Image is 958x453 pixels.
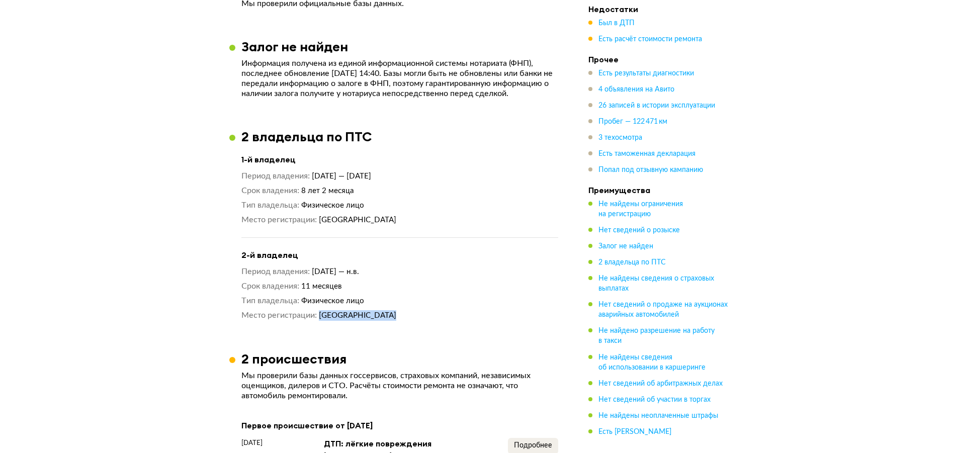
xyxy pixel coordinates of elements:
[598,396,711,403] span: Нет сведений об участии в торгах
[598,118,667,125] span: Пробег — 122 471 км
[588,54,729,64] h4: Прочее
[312,172,371,180] span: [DATE] — [DATE]
[598,201,683,218] span: Не найдены ограничения на регистрацию
[598,380,723,387] span: Нет сведений об арбитражных делах
[241,266,310,277] dt: Период владения
[319,216,396,224] span: [GEOGRAPHIC_DATA]
[598,227,680,234] span: Нет сведений о розыске
[241,438,263,448] span: [DATE]
[598,70,694,77] span: Есть результаты диагностики
[598,412,718,419] span: Не найдены неоплаченные штрафы
[598,150,695,157] span: Есть таможенная декларация
[241,186,299,196] dt: Срок владения
[241,129,372,144] h3: 2 владельца по ПТС
[301,283,342,290] span: 11 месяцев
[598,428,671,435] span: Есть [PERSON_NAME]
[598,327,715,344] span: Не найдено разрешение на работу в такси
[241,351,346,367] h3: 2 происшествия
[241,419,558,432] div: Первое происшествие от [DATE]
[301,297,364,305] span: Физическое лицо
[241,371,558,401] p: Мы проверили базы данных госсервисов, страховых компаний, независимых оценщиков, дилеров и СТО. Р...
[514,442,552,449] span: Подробнее
[241,58,558,99] p: Информация получена из единой информационной системы нотариата (ФНП), последнее обновление [DATE]...
[598,353,706,371] span: Не найдены сведения об использовании в каршеринге
[598,166,703,173] span: Попал под отзывную кампанию
[319,312,396,319] span: [GEOGRAPHIC_DATA]
[598,86,674,93] span: 4 объявления на Авито
[598,301,728,318] span: Нет сведений о продаже на аукционах аварийных автомобилей
[598,275,714,292] span: Не найдены сведения о страховых выплатах
[241,296,299,306] dt: Тип владельца
[598,134,642,141] span: 3 техосмотра
[241,215,317,225] dt: Место регистрации
[301,202,364,209] span: Физическое лицо
[301,187,354,195] span: 8 лет 2 месяца
[588,185,729,195] h4: Преимущества
[598,259,666,266] span: 2 владельца по ПТС
[598,36,702,43] span: Есть расчёт стоимости ремонта
[241,250,558,260] h4: 2-й владелец
[598,102,715,109] span: 26 записей в истории эксплуатации
[241,154,558,165] h4: 1-й владелец
[598,20,635,27] span: Был в ДТП
[588,4,729,14] h4: Недостатки
[241,281,299,292] dt: Срок владения
[241,171,310,182] dt: Период владения
[312,268,359,276] span: [DATE] — н.в.
[241,39,348,54] h3: Залог не найден
[241,310,317,321] dt: Место регистрации
[598,243,653,250] span: Залог не найден
[324,438,489,449] div: ДТП: лёгкие повреждения
[241,200,299,211] dt: Тип владельца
